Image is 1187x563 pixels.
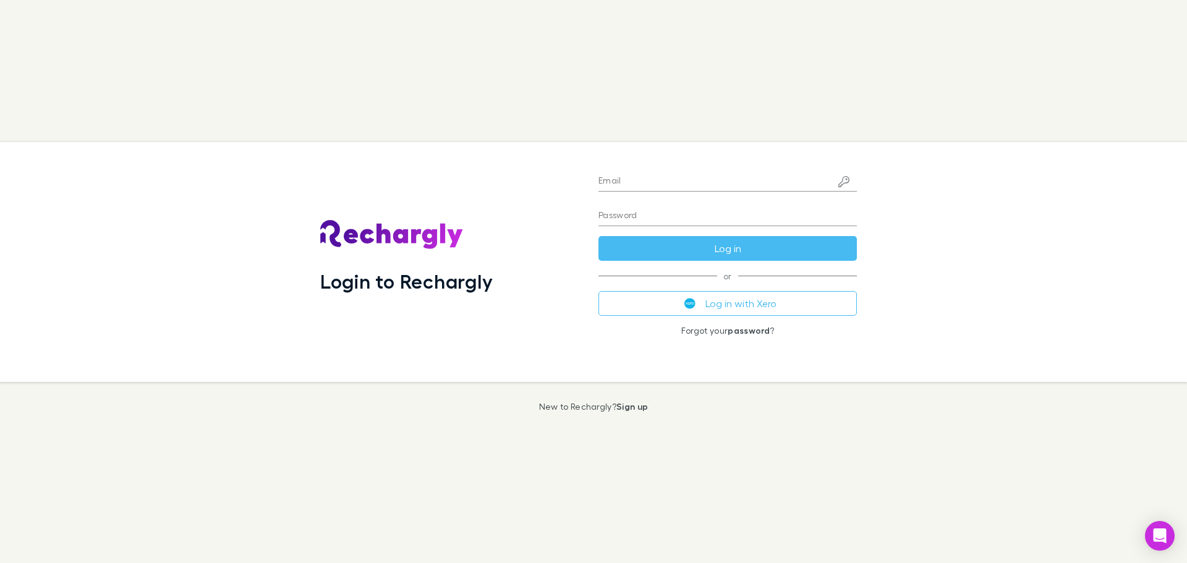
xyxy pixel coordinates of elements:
a: password [728,325,770,336]
button: Log in with Xero [598,291,857,316]
img: Rechargly's Logo [320,220,464,250]
p: Forgot your ? [598,326,857,336]
img: Xero's logo [684,298,696,309]
div: Open Intercom Messenger [1145,521,1175,551]
p: New to Rechargly? [539,402,649,412]
h1: Login to Rechargly [320,269,493,293]
button: Log in [598,236,857,261]
a: Sign up [616,401,648,412]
